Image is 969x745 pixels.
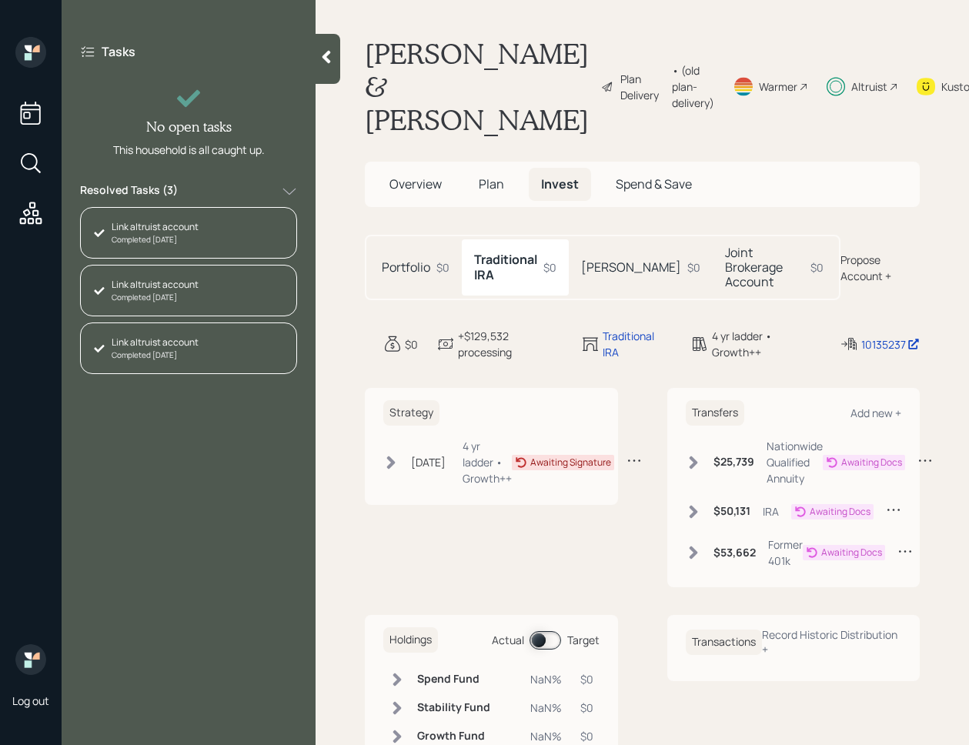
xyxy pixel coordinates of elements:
div: $0 [405,336,418,352]
div: $0 [580,671,593,687]
h5: [PERSON_NAME] [581,260,681,275]
div: Record Historic Distribution + [762,627,902,656]
div: Warmer [759,79,797,95]
div: Link altruist account [112,336,199,349]
h5: Traditional IRA [474,252,537,282]
div: $0 [580,728,593,744]
h4: No open tasks [146,119,232,135]
div: Plan Delivery [620,71,664,103]
label: Resolved Tasks ( 3 ) [80,182,178,201]
span: Overview [389,175,442,192]
h1: [PERSON_NAME] & [PERSON_NAME] [365,37,589,137]
div: Link altruist account [112,220,199,234]
div: Propose Account + [840,252,920,284]
div: IRA [763,503,779,519]
div: $0 [687,259,700,276]
div: Log out [12,693,49,708]
h5: Joint Brokerage Account [725,246,804,290]
div: $0 [543,259,556,276]
div: Awaiting Docs [821,546,882,560]
div: $0 [436,259,449,276]
div: Awaiting Docs [841,456,902,469]
div: 10135237 [861,336,920,352]
span: Invest [541,175,579,192]
div: Nationwide Qualified Annuity [767,438,823,486]
div: NaN% [530,671,562,687]
div: NaN% [530,728,562,744]
span: Plan [479,175,504,192]
h6: Spend Fund [417,673,490,686]
div: Awaiting Signature [530,456,611,469]
div: Actual [492,632,524,648]
span: Spend & Save [616,175,692,192]
div: +$129,532 processing [458,328,563,360]
div: Former 401k [768,536,803,569]
div: Awaiting Docs [810,505,870,519]
div: 4 yr ladder • Growth++ [463,438,512,486]
div: Add new + [850,406,901,420]
div: Link altruist account [112,278,199,292]
div: Completed [DATE] [112,234,199,246]
h6: Transactions [686,630,762,655]
h6: $53,662 [713,546,756,560]
div: Target [567,632,600,648]
h6: $50,131 [713,505,750,518]
div: • (old plan-delivery) [672,62,714,111]
h6: Holdings [383,627,438,653]
h6: Transfers [686,400,744,426]
div: Traditional IRA [603,328,671,360]
div: $0 [810,259,824,276]
h6: Strategy [383,400,439,426]
div: Completed [DATE] [112,349,199,361]
h6: Growth Fund [417,730,490,743]
div: 4 yr ladder • Growth++ [712,328,821,360]
img: retirable_logo.png [15,644,46,675]
div: This household is all caught up. [113,142,265,158]
label: Tasks [102,43,135,60]
h5: Portfolio [382,260,430,275]
h6: $25,739 [713,456,754,469]
div: Completed [DATE] [112,292,199,303]
div: NaN% [530,700,562,716]
div: Altruist [851,79,887,95]
h6: Stability Fund [417,701,490,714]
div: [DATE] [411,454,446,470]
div: $0 [580,700,593,716]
